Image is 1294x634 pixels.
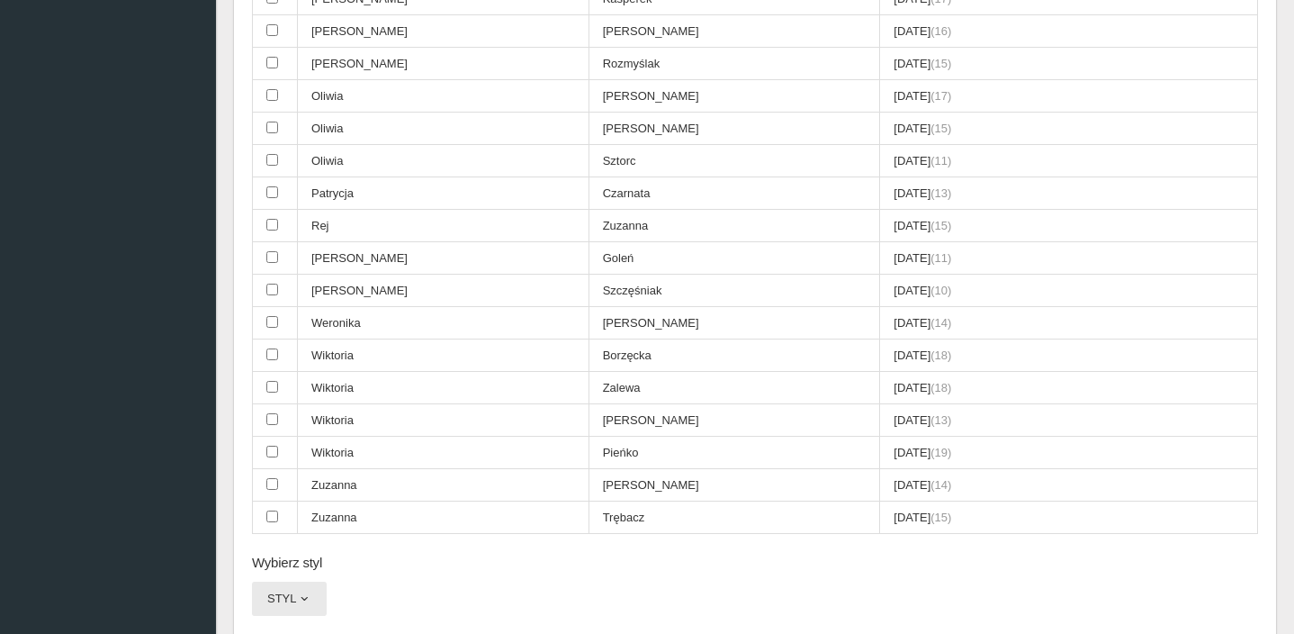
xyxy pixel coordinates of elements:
[589,437,880,469] td: Pieńko
[880,437,1258,469] td: [DATE]
[930,316,951,330] span: (14)
[930,478,951,492] span: (14)
[880,145,1258,177] td: [DATE]
[930,349,951,362] span: (18)
[589,372,880,404] td: Zalewa
[880,275,1258,307] td: [DATE]
[589,113,880,145] td: [PERSON_NAME]
[589,242,880,275] td: Goleń
[298,210,589,242] td: Rej
[298,437,589,469] td: Wiktoria
[930,219,951,232] span: (15)
[880,15,1258,48] td: [DATE]
[880,469,1258,502] td: [DATE]
[298,469,589,502] td: Zuzanna
[930,511,951,524] span: (15)
[930,154,951,168] span: (11)
[298,80,589,113] td: Oliwia
[589,469,880,502] td: [PERSON_NAME]
[589,340,880,372] td: Borzęcka
[589,210,880,242] td: Zuzanna
[930,24,951,38] span: (16)
[880,113,1258,145] td: [DATE]
[298,502,589,534] td: Zuzanna
[930,89,951,103] span: (17)
[298,177,589,210] td: Patrycja
[930,446,951,459] span: (19)
[930,122,951,135] span: (15)
[880,502,1258,534] td: [DATE]
[880,210,1258,242] td: [DATE]
[298,113,589,145] td: Oliwia
[589,80,880,113] td: [PERSON_NAME]
[589,502,880,534] td: Trębacz
[880,177,1258,210] td: [DATE]
[589,177,880,210] td: Czarnata
[930,57,951,70] span: (15)
[298,307,589,340] td: Weronika
[298,372,589,404] td: Wiktoria
[298,48,589,80] td: [PERSON_NAME]
[880,242,1258,275] td: [DATE]
[880,48,1258,80] td: [DATE]
[880,307,1258,340] td: [DATE]
[589,145,880,177] td: Sztorc
[930,284,951,297] span: (10)
[298,340,589,372] td: Wiktoria
[252,552,1258,573] h6: Wybierz styl
[298,15,589,48] td: [PERSON_NAME]
[930,251,951,265] span: (11)
[589,307,880,340] td: [PERSON_NAME]
[930,186,951,200] span: (13)
[252,582,327,616] button: Styl
[880,404,1258,437] td: [DATE]
[930,413,951,427] span: (13)
[298,145,589,177] td: Oliwia
[880,340,1258,372] td: [DATE]
[298,242,589,275] td: [PERSON_NAME]
[298,404,589,437] td: Wiktoria
[880,80,1258,113] td: [DATE]
[930,381,951,394] span: (18)
[589,15,880,48] td: [PERSON_NAME]
[589,275,880,307] td: Szczęśniak
[298,275,589,307] td: [PERSON_NAME]
[589,48,880,80] td: Rozmyślak
[589,404,880,437] td: [PERSON_NAME]
[880,372,1258,404] td: [DATE]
